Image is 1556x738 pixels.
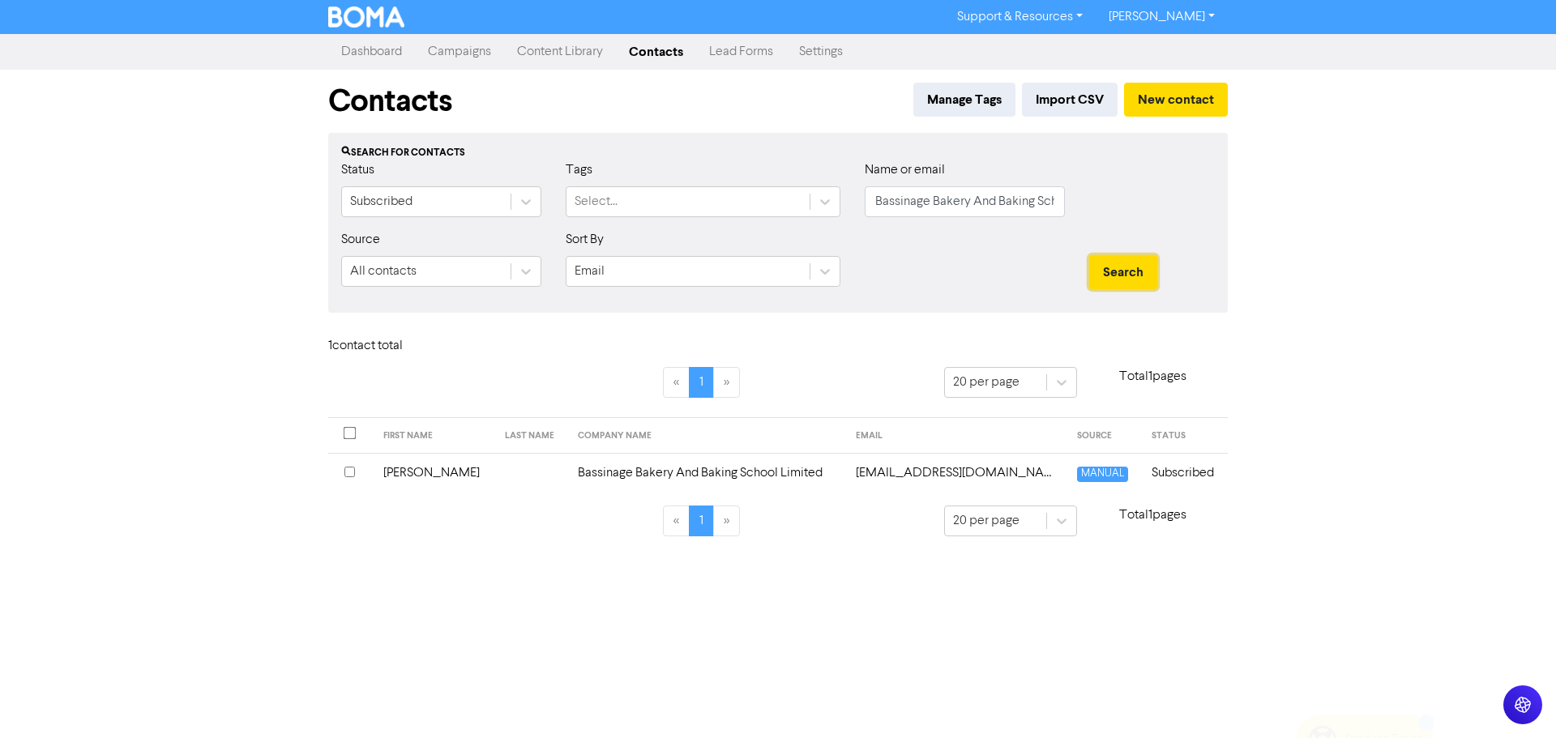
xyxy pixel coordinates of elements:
[566,160,592,180] label: Tags
[953,511,1020,531] div: 20 per page
[689,367,714,398] a: Page 1 is your current page
[328,83,452,120] h1: Contacts
[575,192,618,211] div: Select...
[846,453,1067,493] td: verorossa@gmail.com
[1475,660,1556,738] iframe: Chat Widget
[328,36,415,68] a: Dashboard
[1077,367,1228,386] p: Total 1 pages
[696,36,786,68] a: Lead Forms
[1124,83,1228,117] button: New contact
[341,160,374,180] label: Status
[616,36,696,68] a: Contacts
[1077,506,1228,525] p: Total 1 pages
[865,160,945,180] label: Name or email
[350,262,417,281] div: All contacts
[689,506,714,536] a: Page 1 is your current page
[913,83,1015,117] button: Manage Tags
[566,230,604,250] label: Sort By
[1089,255,1157,289] button: Search
[953,373,1020,392] div: 20 per page
[328,6,404,28] img: BOMA Logo
[1096,4,1228,30] a: [PERSON_NAME]
[568,453,846,493] td: Bassinage Bakery And Baking School Limited
[786,36,856,68] a: Settings
[1142,453,1228,493] td: Subscribed
[341,146,1215,160] div: Search for contacts
[1022,83,1118,117] button: Import CSV
[504,36,616,68] a: Content Library
[944,4,1096,30] a: Support & Resources
[374,418,495,454] th: FIRST NAME
[328,339,458,354] h6: 1 contact total
[374,453,495,493] td: [PERSON_NAME]
[1067,418,1142,454] th: SOURCE
[341,230,380,250] label: Source
[568,418,846,454] th: COMPANY NAME
[350,192,413,211] div: Subscribed
[1077,467,1128,482] span: MANUAL
[846,418,1067,454] th: EMAIL
[1142,418,1228,454] th: STATUS
[495,418,567,454] th: LAST NAME
[415,36,504,68] a: Campaigns
[575,262,605,281] div: Email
